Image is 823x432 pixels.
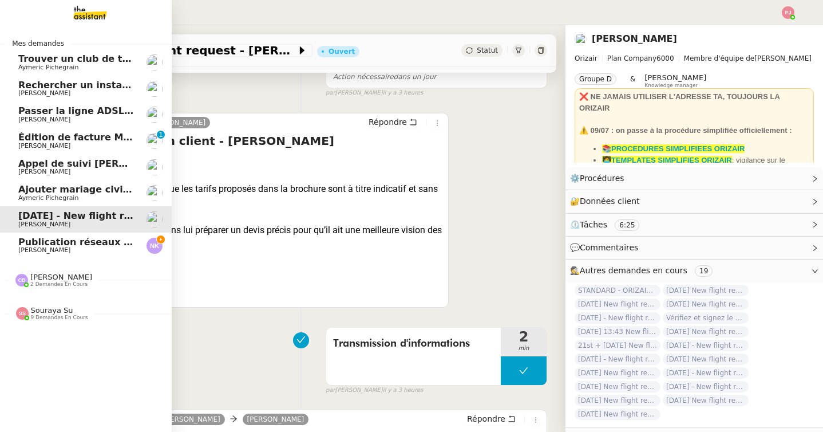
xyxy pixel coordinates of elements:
div: 🕵️Autres demandes en cours 19 [565,260,823,282]
span: [PERSON_NAME] [575,53,814,64]
span: [PERSON_NAME] [30,273,92,281]
li: : vigilance sur le dashboard utiliser uniquement les templates avec ✈️Orizair pour éviter les con... [602,155,809,188]
small: [PERSON_NAME] [326,386,423,395]
span: [DATE] New flight request - [PERSON_NAME] [663,299,749,310]
span: [DATE] - New flight request - [GEOGRAPHIC_DATA][PERSON_NAME] [575,354,660,365]
span: [DATE] New flight request - [GEOGRAPHIC_DATA] [575,409,660,420]
img: users%2FW4OQjB9BRtYK2an7yusO0WsYLsD3%2Favatar%2F28027066-518b-424c-8476-65f2e549ac29 [147,159,163,175]
span: Tâches [580,220,607,229]
nz-tag: 19 [695,265,713,277]
app-user-label: Knowledge manager [644,73,706,88]
span: [PERSON_NAME] [18,168,70,175]
span: [DATE] - New flight request - [PERSON_NAME] [663,381,749,392]
span: [DATE] - New flight request - [PERSON_NAME] [663,340,749,351]
div: 💬Commentaires [565,237,823,259]
a: [PERSON_NAME] [144,117,211,128]
span: il y a 3 heures [383,386,424,395]
span: [DATE] New flight request - [PERSON_NAME] [663,285,749,296]
div: Ouvert [329,48,355,55]
span: 🔐 [570,195,644,208]
span: par [326,88,335,98]
a: 👩‍💻TEMPLATES SIMPLIFIES ORIZAIR [602,156,732,164]
span: [DATE] - New flight request - [PERSON_NAME] [663,367,749,379]
img: users%2F1PNv5soDtMeKgnH5onPMHqwjzQn1%2Favatar%2Fd0f44614-3c2d-49b8-95e9-0356969fcfd1 [147,54,163,70]
span: Ajouter mariage civil au calendrier [18,184,197,195]
span: Édition de facture Mgt fees CRMOP - août 2025S Salaire [18,132,308,143]
span: Rechercher un installateur de porte blindée [18,80,245,91]
span: Procédures [580,174,624,183]
span: [DATE] New flight request - [PERSON_NAME] [663,326,749,337]
div: ⚙️Procédures [565,167,823,190]
span: [DATE] New flight request - [PERSON_NAME] [663,395,749,406]
span: ⏲️ [570,220,649,229]
img: svg [782,6,794,19]
span: [PERSON_NAME] [18,221,70,228]
a: [PERSON_NAME] [243,414,309,425]
span: [DATE] - New flight request - [PERSON_NAME] [60,45,296,56]
img: users%2F2TyHGbgGwwZcFhdWHiwf3arjzPD2%2Favatar%2F1545394186276.jpeg [147,81,163,97]
span: [DATE] New flight request - [PERSON_NAME] [663,354,749,365]
span: Autres demandes en cours [580,266,687,275]
span: Membre d'équipe de [684,54,755,62]
span: Trouver un club de tennis pour septembre [18,53,236,64]
img: users%2F1PNv5soDtMeKgnH5onPMHqwjzQn1%2Favatar%2Fd0f44614-3c2d-49b8-95e9-0356969fcfd1 [147,185,163,201]
span: [PERSON_NAME] [18,246,70,254]
span: [DATE] 13:43 New flight request - [PERSON_NAME] [575,326,660,337]
img: svg [16,307,29,320]
span: [DATE] New flight request - [PERSON_NAME][DATE] [575,367,660,379]
span: Données client [580,197,640,206]
span: Aymeric Pichegrain [18,64,78,71]
span: Aymeric Pichegrain [18,194,78,202]
div: Vous pouvez lui répondre que les tarifs proposés dans la brochure sont à titre indicatif et sans ... [60,182,444,210]
span: [PERSON_NAME] [18,89,70,97]
span: STANDARD - ORIZAIR - août 2025 [575,285,660,296]
span: Passer la ligne ADSL en fibre [18,105,167,116]
nz-tag: Groupe D [575,73,616,85]
span: 🕵️ [570,266,717,275]
span: Orizair [575,54,598,62]
span: [DATE] New flight request - [PERSON_NAME] [575,299,660,310]
a: [PERSON_NAME] [159,414,225,425]
strong: ⚠️ 09/07 : on passe à la procédure simplifiée officiellement : [579,126,792,135]
span: min [501,344,547,354]
h4: Re: Question d'un client - [PERSON_NAME] [60,133,444,149]
span: Vérifiez et signez le devis charter [663,312,749,324]
span: [DATE] New flight request - [PERSON_NAME] [575,395,660,406]
p: 1 [159,131,163,141]
a: 📚PROCEDURES SIMPLIFIEES ORIZAIR [602,144,745,153]
span: 21st + [DATE] New flight request - Ash Datta [575,340,660,351]
span: Appel de suivi [PERSON_NAME] [18,158,180,169]
small: [PERSON_NAME] [326,88,423,98]
span: Mes demandes [5,38,71,49]
span: Commentaires [580,243,638,252]
span: 2 demandes en cours [30,281,88,288]
span: Souraya Su [31,306,73,315]
img: users%2FyAaYa0thh1TqqME0LKuif5ROJi43%2Favatar%2F3a825d04-53b1-4b39-9daa-af456df7ce53 [147,133,163,149]
img: users%2FC9SBsJ0duuaSgpQFj5LgoEX8n0o2%2Favatar%2Fec9d51b8-9413-4189-adfb-7be4d8c96a3c [575,33,587,45]
div: Si il le souhaite nous pouvons lui préparer un devis précis pour qu’il ait une meilleure vision d... [60,223,444,251]
img: svg [15,274,28,286]
span: [DATE] - New flight request - [PERSON_NAME] [575,312,660,324]
span: Action nécessaire [333,73,394,81]
span: Statut [477,46,498,54]
span: [DATE] - New flight request - [PERSON_NAME] [18,210,255,221]
span: il y a 3 heures [383,88,424,98]
div: Merci, [60,265,444,278]
span: [PERSON_NAME] [18,116,70,123]
span: [DATE] New flight request - [PERSON_NAME] [575,381,660,392]
span: Répondre [467,413,505,425]
nz-badge-sup: 1 [157,131,165,139]
button: Répondre [463,413,520,425]
span: 💬 [570,243,643,252]
span: dans un jour [333,73,437,81]
span: par [326,386,335,395]
img: users%2FC9SBsJ0duuaSgpQFj5LgoEX8n0o2%2Favatar%2Fec9d51b8-9413-4189-adfb-7be4d8c96a3c [147,211,163,227]
span: [PERSON_NAME] [18,142,70,150]
span: & [630,73,635,88]
nz-tag: 6:25 [615,219,639,231]
span: [PERSON_NAME] [644,73,706,82]
span: Knowledge manager [644,83,698,89]
img: users%2F7nLfdXEOePNsgCtodsK58jnyGKv1%2Favatar%2FIMG_1682.jpeg [147,107,163,123]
